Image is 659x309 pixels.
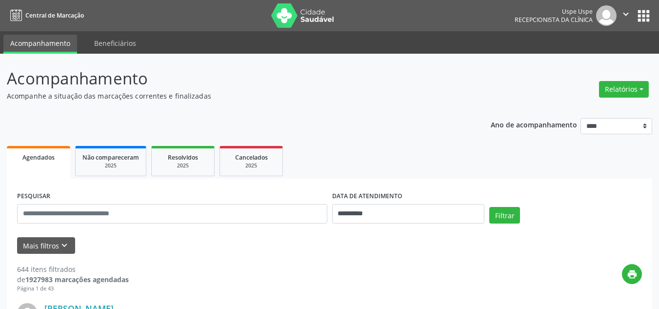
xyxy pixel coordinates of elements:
[617,5,635,26] button: 
[7,91,459,101] p: Acompanhe a situação das marcações correntes e finalizadas
[22,153,55,162] span: Agendados
[159,162,207,169] div: 2025
[622,264,642,284] button: print
[17,264,129,274] div: 644 itens filtrados
[17,237,75,254] button: Mais filtroskeyboard_arrow_down
[25,11,84,20] span: Central de Marcação
[227,162,276,169] div: 2025
[491,118,577,130] p: Ano de acompanhamento
[596,5,617,26] img: img
[7,7,84,23] a: Central de Marcação
[635,7,652,24] button: apps
[7,66,459,91] p: Acompanhamento
[599,81,649,98] button: Relatórios
[17,189,50,204] label: PESQUISAR
[515,7,593,16] div: Uspe Uspe
[332,189,402,204] label: DATA DE ATENDIMENTO
[82,162,139,169] div: 2025
[87,35,143,52] a: Beneficiários
[17,285,129,293] div: Página 1 de 43
[3,35,77,54] a: Acompanhamento
[620,9,631,20] i: 
[17,274,129,285] div: de
[25,275,129,284] strong: 1927983 marcações agendadas
[489,207,520,224] button: Filtrar
[168,153,198,162] span: Resolvidos
[627,269,638,280] i: print
[59,240,70,251] i: keyboard_arrow_down
[515,16,593,24] span: Recepcionista da clínica
[235,153,268,162] span: Cancelados
[82,153,139,162] span: Não compareceram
